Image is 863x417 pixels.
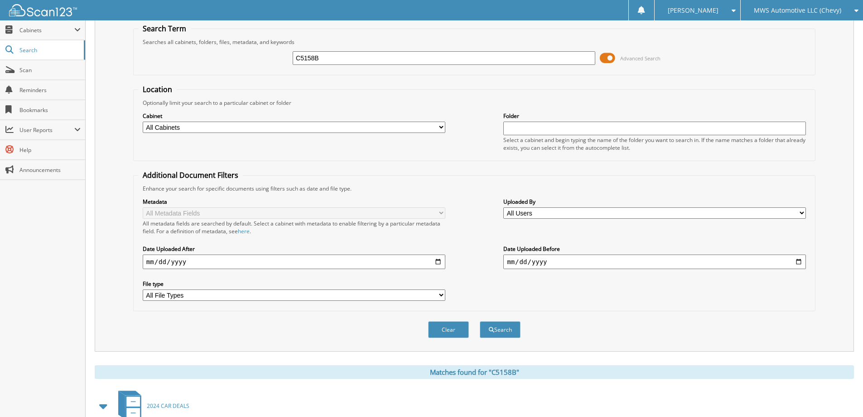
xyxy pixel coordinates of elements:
label: Cabinet [143,112,445,120]
div: All metadata fields are searched by default. Select a cabinet with metadata to enable filtering b... [143,220,445,235]
div: Enhance your search for specific documents using filters such as date and file type. [138,185,810,192]
label: Metadata [143,198,445,206]
span: MWS Automotive LLC (Chevy) [754,8,841,13]
span: Scan [19,66,81,74]
span: 2024 CAR DEALS [147,402,189,410]
span: [PERSON_NAME] [668,8,718,13]
legend: Search Term [138,24,191,34]
input: end [503,255,806,269]
div: Matches found for "C5158B" [95,365,854,379]
div: Searches all cabinets, folders, files, metadata, and keywords [138,38,810,46]
label: Date Uploaded After [143,245,445,253]
div: Select a cabinet and begin typing the name of the folder you want to search in. If the name match... [503,136,806,152]
legend: Additional Document Filters [138,170,243,180]
legend: Location [138,84,177,94]
span: Reminders [19,86,81,94]
span: Advanced Search [620,55,661,62]
button: Search [480,321,521,338]
span: Bookmarks [19,106,81,114]
span: Help [19,146,81,154]
a: here [238,227,250,235]
span: User Reports [19,126,74,134]
span: Announcements [19,166,81,174]
img: scan123-logo-white.svg [9,4,77,16]
span: Search [19,46,79,54]
label: Date Uploaded Before [503,245,806,253]
iframe: Chat Widget [818,373,863,417]
label: File type [143,280,445,288]
span: Cabinets [19,26,74,34]
label: Uploaded By [503,198,806,206]
input: start [143,255,445,269]
div: Optionally limit your search to a particular cabinet or folder [138,99,810,107]
label: Folder [503,112,806,120]
button: Clear [428,321,469,338]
